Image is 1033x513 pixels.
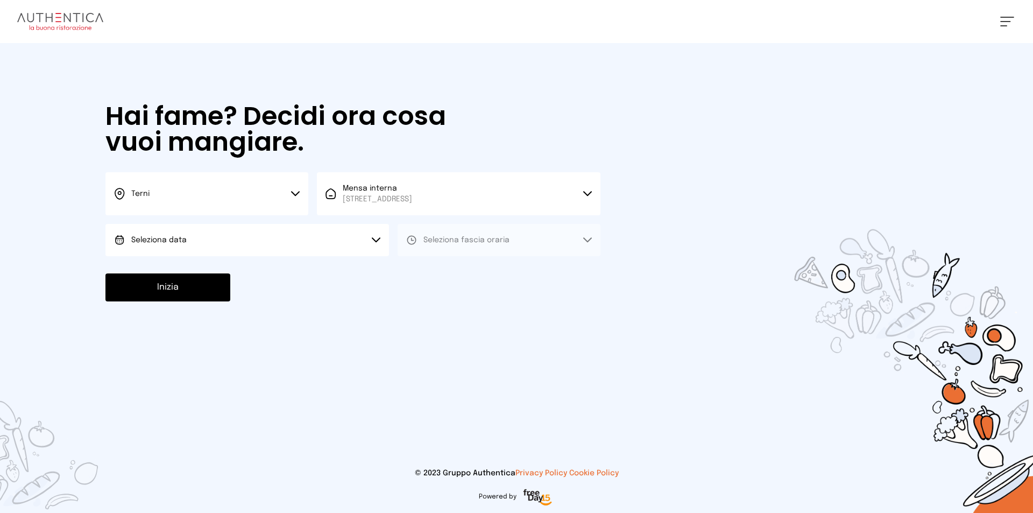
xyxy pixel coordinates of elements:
span: Seleziona fascia oraria [423,236,510,244]
button: Inizia [105,273,230,301]
span: Terni [131,190,150,198]
button: Seleziona data [105,224,389,256]
span: Seleziona data [131,236,187,244]
button: Mensa interna[STREET_ADDRESS] [317,172,600,215]
span: Mensa interna [343,183,412,205]
img: logo-freeday.3e08031.png [521,487,555,509]
a: Cookie Policy [569,469,619,477]
a: Privacy Policy [515,469,567,477]
button: Seleziona fascia oraria [398,224,600,256]
p: © 2023 Gruppo Authentica [17,468,1016,479]
span: [STREET_ADDRESS] [343,194,412,205]
button: Terni [105,172,308,215]
img: sticker-selezione-mensa.70a28f7.png [732,167,1033,513]
h1: Hai fame? Decidi ora cosa vuoi mangiare. [105,103,477,155]
img: logo.8f33a47.png [17,13,103,30]
span: Powered by [479,493,516,501]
